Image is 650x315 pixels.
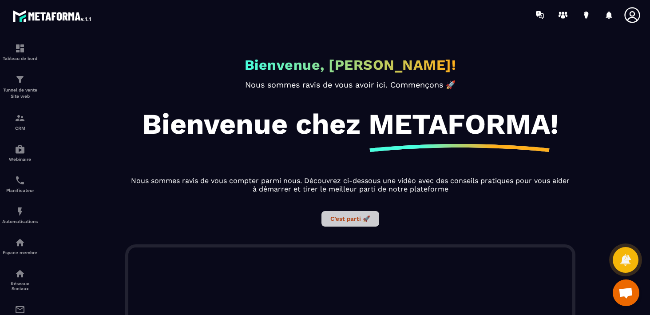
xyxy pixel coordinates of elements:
img: automations [15,144,25,155]
p: Planificateur [2,188,38,193]
img: formation [15,113,25,124]
img: formation [15,43,25,54]
img: automations [15,206,25,217]
h1: Bienvenue chez METAFORMA! [142,107,559,141]
img: formation [15,74,25,85]
a: schedulerschedulerPlanificateur [2,168,38,199]
p: Réseaux Sociaux [2,281,38,291]
p: Tunnel de vente Site web [2,87,38,100]
button: C’est parti 🚀 [321,211,379,227]
p: Nous sommes ravis de vous compter parmi nous. Découvrez ci-dessous une vidéo avec des conseils pr... [128,176,572,193]
p: Webinaire [2,157,38,162]
a: automationsautomationsAutomatisations [2,199,38,231]
a: automationsautomationsWebinaire [2,137,38,168]
p: Tableau de bord [2,56,38,61]
p: Automatisations [2,219,38,224]
img: scheduler [15,175,25,186]
div: Ouvrir le chat [613,279,639,306]
img: automations [15,237,25,248]
p: Espace membre [2,250,38,255]
a: formationformationTableau de bord [2,36,38,68]
img: email [15,304,25,315]
p: Nous sommes ravis de vous avoir ici. Commençons 🚀 [128,80,572,89]
a: formationformationCRM [2,106,38,137]
h2: Bienvenue, [PERSON_NAME]! [245,56,456,73]
img: logo [12,8,92,24]
p: CRM [2,126,38,131]
img: social-network [15,268,25,279]
a: formationformationTunnel de vente Site web [2,68,38,106]
a: automationsautomationsEspace membre [2,231,38,262]
a: C’est parti 🚀 [321,214,379,223]
a: social-networksocial-networkRéseaux Sociaux [2,262,38,298]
